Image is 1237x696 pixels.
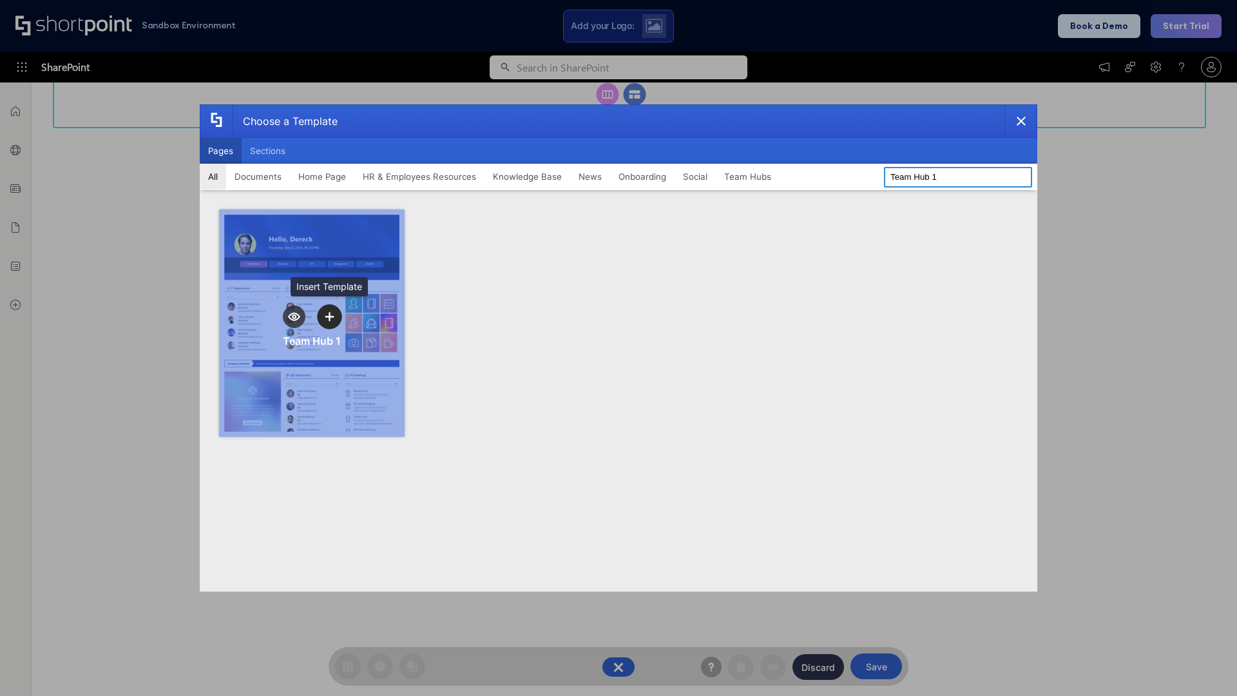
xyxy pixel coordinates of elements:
button: Onboarding [610,164,675,189]
button: All [200,164,226,189]
input: Search [884,167,1032,188]
button: Sections [242,138,294,164]
button: Pages [200,138,242,164]
div: template selector [200,104,1037,592]
button: News [570,164,610,189]
button: Knowledge Base [484,164,570,189]
button: Home Page [290,164,354,189]
button: Team Hubs [716,164,780,189]
button: Social [675,164,716,189]
button: Documents [226,164,290,189]
iframe: Chat Widget [1173,634,1237,696]
div: Team Hub 1 [283,334,341,347]
button: HR & Employees Resources [354,164,484,189]
div: Choose a Template [233,105,338,137]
